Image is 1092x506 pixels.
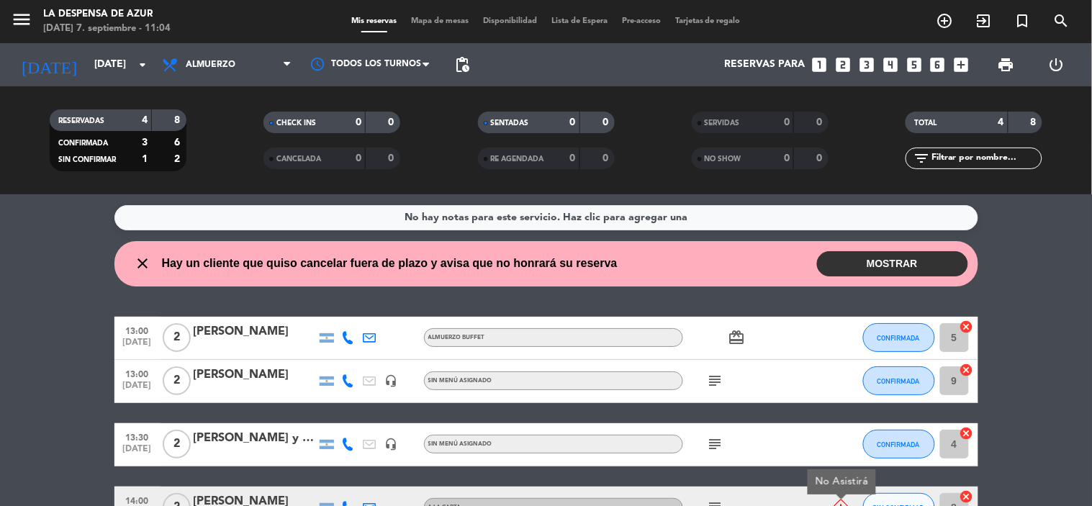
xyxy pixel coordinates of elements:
[705,119,740,127] span: SERVIDAS
[863,430,935,458] button: CONFIRMADA
[174,137,183,148] strong: 6
[476,17,544,25] span: Disponibilidad
[784,117,790,127] strong: 0
[1053,12,1070,30] i: search
[998,56,1015,73] span: print
[405,209,687,226] div: No hay notas para este servicio. Haz clic para agregar una
[58,156,116,163] span: SIN CONFIRMAR
[454,56,471,73] span: pending_actions
[404,17,476,25] span: Mapa de mesas
[356,153,361,163] strong: 0
[162,254,618,273] span: Hay un cliente que quiso cancelar fuera de plazo y avisa que no honrará su reserva
[43,22,171,36] div: [DATE] 7. septiembre - 11:04
[119,322,155,338] span: 13:00
[603,153,611,163] strong: 0
[810,55,829,74] i: looks_one
[174,154,183,164] strong: 2
[570,117,576,127] strong: 0
[877,377,920,385] span: CONFIRMADA
[960,363,974,377] i: cancel
[428,378,492,384] span: Sin menú asignado
[356,117,361,127] strong: 0
[142,154,148,164] strong: 1
[960,489,974,504] i: cancel
[119,338,155,354] span: [DATE]
[816,117,825,127] strong: 0
[863,366,935,395] button: CONFIRMADA
[491,155,544,163] span: RE AGENDADA
[389,117,397,127] strong: 0
[877,334,920,342] span: CONFIRMADA
[877,441,920,448] span: CONFIRMADA
[186,60,235,70] span: Almuerzo
[276,119,316,127] span: CHECK INS
[428,441,492,447] span: Sin menú asignado
[707,435,724,453] i: subject
[724,59,805,71] span: Reservas para
[937,12,954,30] i: add_circle_outline
[808,469,876,494] div: No Asistirá
[834,55,852,74] i: looks_two
[975,12,993,30] i: exit_to_app
[929,55,947,74] i: looks_6
[428,335,485,340] span: Almuerzo buffet
[881,55,900,74] i: looks_4
[816,153,825,163] strong: 0
[913,150,930,167] i: filter_list
[544,17,615,25] span: Lista de Espera
[817,251,968,276] button: MOSTRAR
[998,117,1004,127] strong: 4
[344,17,404,25] span: Mis reservas
[194,322,316,341] div: [PERSON_NAME]
[11,49,87,81] i: [DATE]
[276,155,321,163] span: CANCELADA
[119,444,155,461] span: [DATE]
[134,56,151,73] i: arrow_drop_down
[174,115,183,125] strong: 8
[119,381,155,397] span: [DATE]
[914,119,937,127] span: TOTAL
[705,155,741,163] span: NO SHOW
[194,366,316,384] div: [PERSON_NAME]
[142,115,148,125] strong: 4
[135,255,152,272] i: close
[707,372,724,389] i: subject
[43,7,171,22] div: La Despensa de Azur
[385,438,398,451] i: headset_mic
[119,365,155,381] span: 13:00
[784,153,790,163] strong: 0
[1032,43,1081,86] div: LOG OUT
[58,140,108,147] span: CONFIRMADA
[194,429,316,448] div: [PERSON_NAME] y [PERSON_NAME]
[857,55,876,74] i: looks_3
[570,153,576,163] strong: 0
[491,119,529,127] span: SENTADAS
[863,323,935,352] button: CONFIRMADA
[119,428,155,445] span: 13:30
[728,329,746,346] i: card_giftcard
[615,17,668,25] span: Pre-acceso
[163,366,191,395] span: 2
[905,55,924,74] i: looks_5
[960,320,974,334] i: cancel
[163,430,191,458] span: 2
[142,137,148,148] strong: 3
[930,150,1042,166] input: Filtrar por nombre...
[603,117,611,127] strong: 0
[163,323,191,352] span: 2
[1031,117,1039,127] strong: 8
[389,153,397,163] strong: 0
[1014,12,1032,30] i: turned_in_not
[11,9,32,30] i: menu
[11,9,32,35] button: menu
[668,17,748,25] span: Tarjetas de regalo
[385,374,398,387] i: headset_mic
[952,55,971,74] i: add_box
[58,117,104,125] span: RESERVADAS
[960,426,974,441] i: cancel
[1047,56,1065,73] i: power_settings_new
